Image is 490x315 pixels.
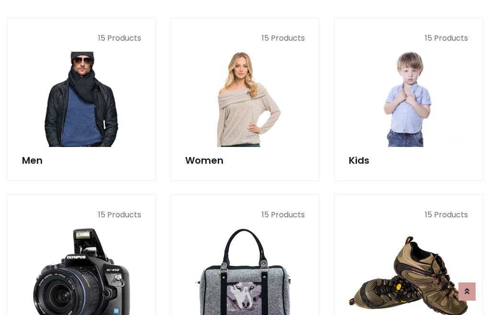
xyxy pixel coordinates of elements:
[349,209,468,221] p: 15 Products
[22,33,141,44] p: 15 Products
[22,155,141,166] h5: Men
[185,209,304,221] p: 15 Products
[185,33,304,44] p: 15 Products
[349,33,468,44] p: 15 Products
[349,155,468,166] h5: Kids
[22,209,141,221] p: 15 Products
[185,155,304,166] h5: Women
